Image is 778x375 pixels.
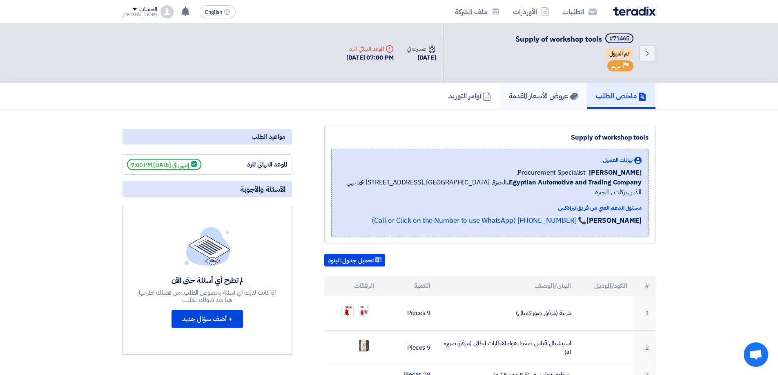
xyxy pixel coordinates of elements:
[634,331,655,365] td: 2
[346,53,394,62] div: [DATE] 07:00 PM
[587,83,655,109] a: ملخص الطلب
[342,305,353,317] img: WhatsApp_Image__at__1758116777113.jpeg
[346,44,394,53] div: الموعد النهائي للرد
[605,49,633,59] span: تم القبول
[448,91,491,100] h5: أوامر التوريد
[127,159,201,170] span: إنتهي في [DATE] 7:00 PM
[205,9,222,15] span: English
[161,5,174,18] img: profile_test.png
[515,33,635,45] h5: Supply of workshop tools
[556,2,603,21] a: الطلبات
[172,310,243,328] button: + أضف سؤال جديد
[596,91,646,100] h5: ملخص الطلب
[381,296,437,331] td: 9 Pieces
[609,36,629,42] div: #71465
[611,62,621,70] span: مهم
[589,168,642,178] span: [PERSON_NAME]
[634,296,655,331] td: 1
[437,276,578,296] th: البيان/الوصف
[407,44,436,53] div: صدرت في
[338,178,642,197] span: الجيزة, [GEOGRAPHIC_DATA] ,[STREET_ADDRESS] محمد بهي الدين بركات , الجيزة
[139,6,157,13] div: الحساب
[500,83,587,109] a: عروض الأسعار المقدمة
[506,2,556,21] a: الأوردرات
[185,227,230,265] img: empty_state_list.svg
[338,204,642,212] div: مسئول الدعم الفني من فريق تيرادكس
[515,33,602,44] span: Supply of workshop tools
[331,133,649,142] div: Supply of workshop tools
[358,305,370,317] img: WhatsApp_Image__at__1758116770919.jpeg
[507,178,642,187] b: Egyptian Automotive and Trading Company,
[372,215,586,226] a: 📞 [PHONE_NUMBER] (Call or Click on the Number to use WhatsApp)
[439,83,500,109] a: أوامر التوريد
[123,129,292,144] div: مواعيد الطلب
[509,91,578,100] h5: عروض الأسعار المقدمة
[577,276,634,296] th: الكود/الموديل
[634,276,655,296] th: #
[324,276,381,296] th: المرفقات
[240,184,285,194] span: الأسئلة والأجوبة
[437,296,578,331] td: مزيتة (مرفق صور كمثال)
[138,275,277,285] div: لم تطرح أي أسئلة حتى الآن
[437,331,578,365] td: اسبيشيال قياس ضغط هواء الاطارات ايطالى (مرفق صوره له)
[744,342,768,367] div: دردشة مفتوحة
[516,168,586,178] span: Procurement Specialist,
[448,2,506,21] a: ملف الشركة
[123,13,157,17] div: [PERSON_NAME]
[381,331,437,365] td: 9 Pieces
[138,289,277,304] div: اذا كانت لديك أي اسئلة بخصوص الطلب, من فضلك اطرحها هنا بعد قبولك للطلب
[324,254,385,267] button: تحميل جدول البنود
[586,215,642,226] strong: [PERSON_NAME]
[226,160,288,169] div: الموعد النهائي للرد
[200,5,236,18] button: English
[603,156,633,164] span: بيانات العميل
[613,7,655,16] img: Teradix logo
[407,53,436,62] div: [DATE]
[358,338,370,353] img: IMGWA__1758116942569.jpg
[381,276,437,296] th: الكمية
